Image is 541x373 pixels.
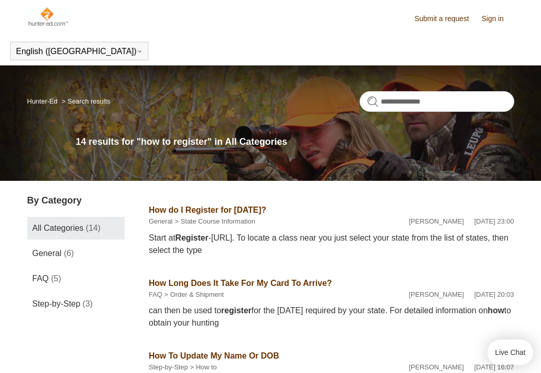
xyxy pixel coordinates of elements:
time: 2025-02-26T16:07:21Z [474,363,514,371]
a: How To Update My Name Or DOB [149,351,279,360]
a: General (6) [27,242,125,265]
div: can then be used to for the [DATE] required by your state. For detailed information on to obtain ... [149,304,514,329]
li: [PERSON_NAME] [409,216,464,227]
li: Order & Shipment [162,290,224,300]
button: Live Chat [487,340,533,365]
a: Sign in [482,13,514,24]
a: How Long Does It Take For My Card To Arrive? [149,279,332,287]
time: 2024-05-10T20:03:55Z [474,291,514,298]
span: General [32,249,62,258]
li: Search results [59,97,110,105]
li: General [149,216,173,227]
span: (6) [64,249,74,258]
li: How to [188,362,217,372]
a: FAQ (5) [27,267,125,290]
time: 2024-02-12T23:00:22Z [474,217,514,225]
span: All Categories [32,224,84,232]
em: Register [175,233,208,242]
span: Step-by-Step [32,299,80,308]
span: (3) [82,299,93,308]
h3: By Category [27,194,125,208]
li: [PERSON_NAME] [409,290,464,300]
a: Step-by-Step [149,363,188,371]
a: Step-by-Step (3) [27,293,125,315]
img: Hunter-Ed Help Center home page [27,6,69,27]
li: [PERSON_NAME] [409,362,464,372]
a: State Course Information [181,217,256,225]
button: English ([GEOGRAPHIC_DATA]) [16,47,143,56]
li: Step-by-Step [149,362,188,372]
a: Hunter-Ed [27,97,58,105]
div: Start at -[URL]. To locate a class near you just select your state from the list of states, then ... [149,232,514,257]
input: Search [360,91,514,112]
em: how [488,306,504,315]
a: FAQ [149,291,162,298]
li: Hunter-Ed [27,97,60,105]
a: All Categories (14) [27,217,125,240]
li: State Course Information [173,216,255,227]
a: General [149,217,173,225]
h1: 14 results for "how to register" in All Categories [76,135,514,149]
a: Order & Shipment [170,291,224,298]
em: register [221,306,251,315]
a: Submit a request [414,13,479,24]
span: (14) [86,224,100,232]
a: How to [196,363,216,371]
span: (5) [51,274,61,283]
span: FAQ [32,274,49,283]
a: How do I Register for [DATE]? [149,206,266,214]
li: FAQ [149,290,162,300]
